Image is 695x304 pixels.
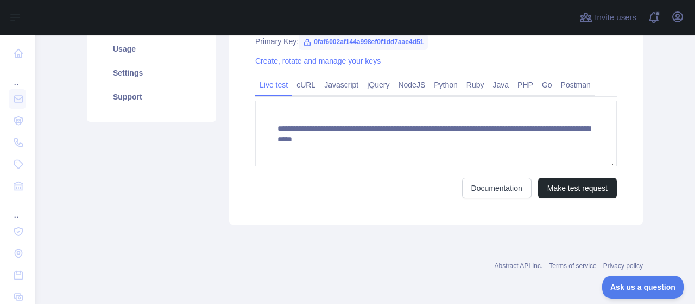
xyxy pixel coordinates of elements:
[462,76,489,94] a: Ruby
[100,85,203,109] a: Support
[577,9,639,26] button: Invite users
[100,61,203,85] a: Settings
[9,65,26,87] div: ...
[429,76,462,94] a: Python
[255,76,292,94] a: Live test
[320,76,363,94] a: Javascript
[255,57,381,65] a: Create, rotate and manage your keys
[513,76,538,94] a: PHP
[394,76,429,94] a: NodeJS
[549,262,596,270] a: Terms of service
[603,262,643,270] a: Privacy policy
[9,198,26,220] div: ...
[489,76,514,94] a: Java
[538,178,617,198] button: Make test request
[100,37,203,61] a: Usage
[462,178,532,198] a: Documentation
[255,36,617,47] div: Primary Key:
[363,76,394,94] a: jQuery
[602,276,684,299] iframe: Toggle Customer Support
[557,76,595,94] a: Postman
[538,76,557,94] a: Go
[495,262,543,270] a: Abstract API Inc.
[595,11,636,24] span: Invite users
[299,34,428,50] span: 0faf6002af144a998ef0f1dd7aae4d51
[292,76,320,94] a: cURL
